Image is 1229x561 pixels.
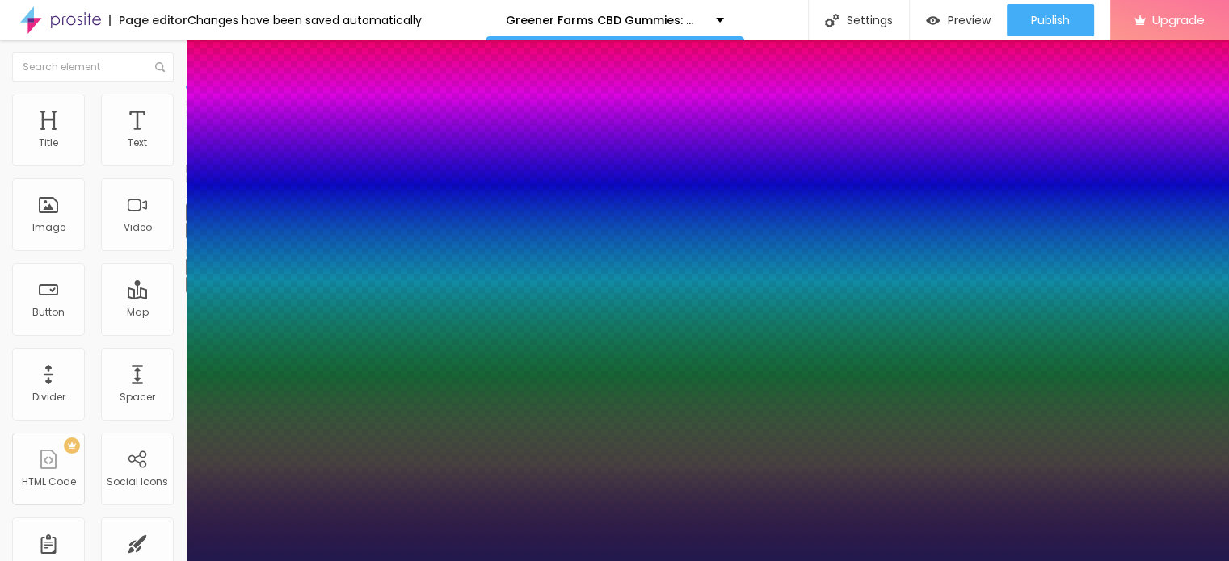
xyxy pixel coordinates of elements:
p: Greener Farms CBD Gummies: We Tested It for 90 Days - the Real Science Behind [506,15,704,26]
img: Icone [155,62,165,72]
div: Social Icons [107,476,168,488]
input: Search element [12,52,174,82]
span: Preview [948,14,991,27]
div: Changes have been saved automatically [187,15,422,26]
div: Video [124,222,152,233]
div: Button [32,307,65,318]
button: Publish [1007,4,1094,36]
div: Title [39,137,58,149]
div: Spacer [120,391,155,403]
img: view-1.svg [926,14,940,27]
img: Icone [825,14,839,27]
button: Preview [910,4,1007,36]
div: HTML Code [22,476,76,488]
span: Upgrade [1152,13,1205,27]
div: Image [32,222,65,233]
div: Text [128,137,147,149]
div: Map [127,307,149,318]
div: Divider [32,391,65,403]
span: Publish [1031,14,1070,27]
div: Page editor [109,15,187,26]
